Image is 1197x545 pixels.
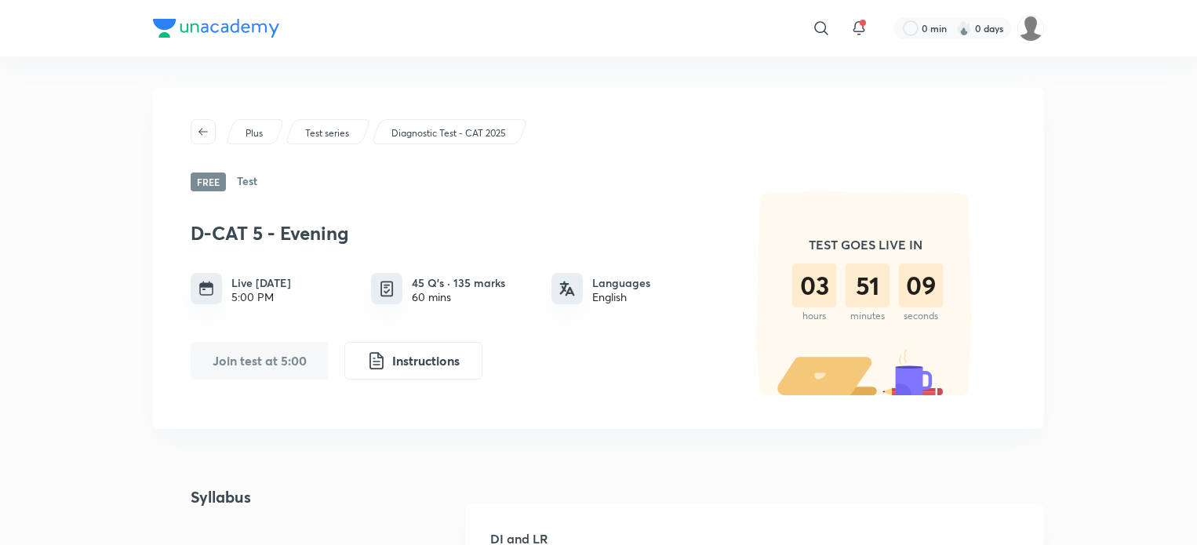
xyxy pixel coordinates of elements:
[592,291,650,303] div: English
[389,126,509,140] a: Diagnostic Test - CAT 2025
[899,311,943,322] div: seconds
[191,173,226,191] span: Free
[899,263,943,307] div: 09
[792,263,836,307] div: 03
[1017,15,1044,42] img: Revanth Bellamgari
[305,126,349,140] p: Test series
[846,263,890,307] div: 51
[243,126,266,140] a: Plus
[846,311,890,322] div: minutes
[303,126,352,140] a: Test series
[198,281,214,296] img: timing
[391,126,506,140] p: Diagnostic Test - CAT 2025
[792,311,836,322] div: hours
[191,222,716,245] h3: D-CAT 5 - Evening
[592,274,650,291] h6: Languages
[412,291,505,303] div: 60 mins
[956,20,972,36] img: streak
[367,351,386,370] img: instruction
[724,191,1006,395] img: timer
[412,274,505,291] h6: 45 Q’s · 135 marks
[377,279,397,299] img: quiz info
[237,173,257,191] h6: Test
[559,281,575,296] img: languages
[246,126,263,140] p: Plus
[792,235,938,254] h5: TEST GOES LIVE IN
[191,342,329,380] button: Join test at 5:00
[344,342,482,380] button: Instructions
[153,19,279,38] img: Company Logo
[231,291,291,303] div: 5:00 PM
[231,274,291,291] h6: Live [DATE]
